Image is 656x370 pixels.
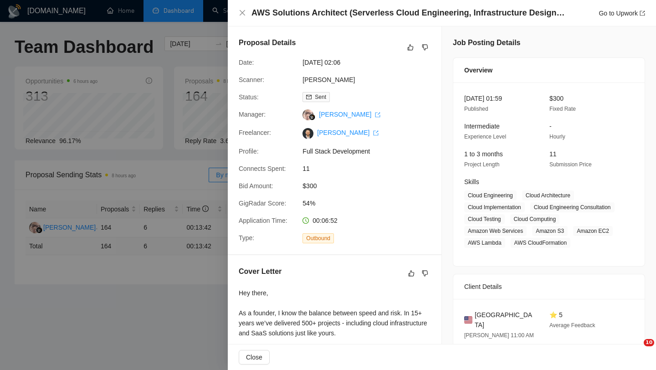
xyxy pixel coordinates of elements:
[640,10,645,16] span: export
[464,190,517,200] span: Cloud Engineering
[302,198,439,208] span: 54%
[644,339,654,346] span: 10
[251,7,566,19] h4: AWS Solutions Architect (Serverless Cloud Engineering, Infrastructure Design, Security) - SaaS
[464,202,525,212] span: Cloud Implementation
[464,178,479,185] span: Skills
[407,44,414,51] span: like
[406,268,417,279] button: like
[549,134,565,140] span: Hourly
[239,350,270,365] button: Close
[239,129,271,136] span: Freelancer:
[373,130,379,136] span: export
[464,123,500,130] span: Intermediate
[239,59,254,66] span: Date:
[306,94,312,100] span: mail
[464,134,506,140] span: Experience Level
[239,76,264,83] span: Scanner:
[549,95,564,102] span: $300
[464,226,527,236] span: Amazon Web Services
[599,10,645,17] a: Go to Upworkexport
[239,9,246,17] button: Close
[420,268,430,279] button: dislike
[239,93,259,101] span: Status:
[522,190,574,200] span: Cloud Architecture
[464,161,499,168] span: Project Length
[309,114,315,120] img: gigradar-bm.png
[239,165,286,172] span: Connects Spent:
[422,44,428,51] span: dislike
[475,310,535,330] span: [GEOGRAPHIC_DATA]
[549,161,592,168] span: Submission Price
[549,106,576,112] span: Fixed Rate
[239,200,286,207] span: GigRadar Score:
[239,37,296,48] h5: Proposal Details
[625,339,647,361] iframe: Intercom live chat
[302,233,334,243] span: Outbound
[239,266,282,277] h5: Cover Letter
[405,42,416,53] button: like
[464,315,472,325] img: 🇺🇸
[464,238,505,248] span: AWS Lambda
[549,322,595,329] span: Average Feedback
[464,65,492,75] span: Overview
[302,181,439,191] span: $300
[239,9,246,16] span: close
[317,129,379,136] a: [PERSON_NAME] export
[420,42,430,53] button: dislike
[375,112,380,118] span: export
[422,270,428,277] span: dislike
[408,270,415,277] span: like
[464,214,505,224] span: Cloud Testing
[239,111,266,118] span: Manager:
[453,37,520,48] h5: Job Posting Details
[302,128,313,139] img: c1Yy0qA6sseiUzry_nqOw6Bmiy1ieQ5WZZDU7VWviOrgdQ60VjLkYrttItevNgMj7L
[246,352,262,362] span: Close
[464,274,634,299] div: Client Details
[549,311,563,319] span: ⭐ 5
[532,226,568,236] span: Amazon S3
[573,226,613,236] span: Amazon EC2
[239,234,254,242] span: Type:
[530,202,615,212] span: Cloud Engineering Consultation
[549,150,557,158] span: 11
[302,146,439,156] span: Full Stack Development
[302,76,355,83] a: [PERSON_NAME]
[511,238,571,248] span: AWS CloudFormation
[313,217,338,224] span: 00:06:52
[239,217,287,224] span: Application Time:
[239,148,259,155] span: Profile:
[464,150,503,158] span: 1 to 3 months
[549,123,552,130] span: -
[315,94,326,100] span: Sent
[302,57,439,67] span: [DATE] 02:06
[464,332,534,339] span: [PERSON_NAME] 11:00 AM
[302,164,439,174] span: 11
[464,106,488,112] span: Published
[302,217,309,224] span: clock-circle
[239,182,273,190] span: Bid Amount:
[510,214,560,224] span: Cloud Computing
[319,111,380,118] a: [PERSON_NAME] export
[464,95,502,102] span: [DATE] 01:59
